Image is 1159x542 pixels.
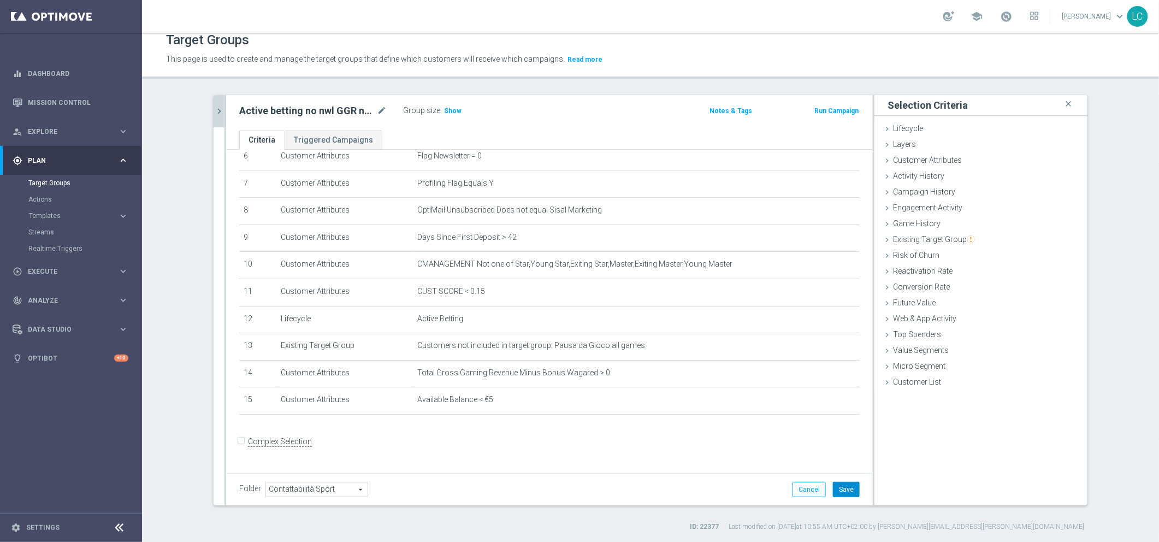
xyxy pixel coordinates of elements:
span: CMANAGEMENT Not one of Star,Young Star,Exiting Star,Master,Exiting Master,Young Master [417,260,732,269]
a: Criteria [239,131,285,150]
button: Cancel [793,482,826,497]
span: Show [444,107,462,115]
button: Save [833,482,860,497]
label: Group size [403,106,440,115]
a: [PERSON_NAME]keyboard_arrow_down [1061,8,1127,25]
span: Customer List [893,378,941,386]
button: equalizer Dashboard [12,69,129,78]
a: Dashboard [28,59,128,88]
i: settings [11,523,21,533]
span: Existing Target Group [893,235,975,244]
a: Actions [28,195,114,204]
td: Customer Attributes [276,279,413,306]
td: 8 [239,198,276,225]
td: 15 [239,387,276,415]
span: Flag Newsletter = 0 [417,151,482,161]
i: lightbulb [13,354,22,363]
td: 6 [239,143,276,170]
i: equalizer [13,69,22,79]
div: Dashboard [13,59,128,88]
div: Data Studio [13,325,118,334]
span: This page is used to create and manage the target groups that define which customers will receive... [166,55,565,63]
td: 10 [239,252,276,279]
div: Realtime Triggers [28,240,141,257]
span: Customer Attributes [893,156,962,164]
h3: Selection Criteria [888,99,968,111]
button: Run Campaign [813,105,860,117]
i: track_changes [13,296,22,305]
button: person_search Explore keyboard_arrow_right [12,127,129,136]
span: Explore [28,128,118,135]
label: Last modified on [DATE] at 10:55 AM UTC+02:00 by [PERSON_NAME][EMAIL_ADDRESS][PERSON_NAME][DOMAIN... [729,522,1085,532]
div: Target Groups [28,175,141,191]
span: Days Since First Deposit > 42 [417,233,517,242]
div: Optibot [13,344,128,373]
button: track_changes Analyze keyboard_arrow_right [12,296,129,305]
a: Streams [28,228,114,237]
span: Risk of Churn [893,251,939,260]
span: Data Studio [28,326,118,333]
button: Mission Control [12,98,129,107]
span: Total Gross Gaming Revenue Minus Bonus Wagared > 0 [417,368,610,378]
button: Templates keyboard_arrow_right [28,211,129,220]
td: Customer Attributes [276,225,413,252]
span: Conversion Rate [893,282,950,291]
span: Analyze [28,297,118,304]
h1: Target Groups [166,32,249,48]
i: play_circle_outline [13,267,22,276]
button: play_circle_outline Execute keyboard_arrow_right [12,267,129,276]
td: 12 [239,306,276,333]
a: Mission Control [28,88,128,117]
span: Game History [893,219,941,228]
span: Templates [29,213,107,219]
div: Templates [29,213,118,219]
td: 13 [239,333,276,361]
span: Plan [28,157,118,164]
div: Templates [28,208,141,224]
td: Customer Attributes [276,143,413,170]
span: Web & App Activity [893,314,956,323]
a: Realtime Triggers [28,244,114,253]
label: Folder [239,484,261,493]
i: keyboard_arrow_right [118,211,128,221]
span: keyboard_arrow_down [1114,10,1126,22]
td: Customer Attributes [276,252,413,279]
i: keyboard_arrow_right [118,324,128,334]
a: Optibot [28,344,114,373]
span: Active Betting [417,314,463,323]
i: gps_fixed [13,156,22,166]
button: Notes & Tags [709,105,754,117]
div: Execute [13,267,118,276]
span: Customers not included in target group: Pausa da Gioco all games [417,341,645,350]
div: +10 [114,355,128,362]
i: keyboard_arrow_right [118,266,128,276]
span: Available Balance < €5 [417,395,493,404]
i: keyboard_arrow_right [118,155,128,166]
td: 7 [239,170,276,198]
i: keyboard_arrow_right [118,295,128,305]
i: close [1063,97,1074,111]
label: Complex Selection [248,437,312,447]
td: 11 [239,279,276,306]
span: Campaign History [893,187,955,196]
span: Layers [893,140,916,149]
div: lightbulb Optibot +10 [12,354,129,363]
span: Profiling Flag Equals Y [417,179,494,188]
button: gps_fixed Plan keyboard_arrow_right [12,156,129,165]
span: Top Spenders [893,330,941,339]
td: Existing Target Group [276,333,413,361]
label: : [440,106,442,115]
div: Analyze [13,296,118,305]
td: Lifecycle [276,306,413,333]
span: Execute [28,268,118,275]
span: Value Segments [893,346,949,355]
div: Actions [28,191,141,208]
span: school [971,10,983,22]
i: mode_edit [377,104,387,117]
td: Customer Attributes [276,198,413,225]
i: keyboard_arrow_right [118,126,128,137]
